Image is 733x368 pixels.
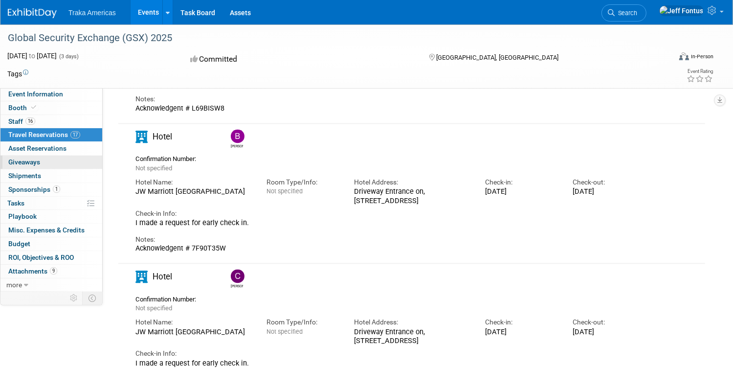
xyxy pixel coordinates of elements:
[228,152,245,171] div: Brian Davidson
[573,200,645,209] div: Check-out:
[8,172,41,180] span: Shipments
[0,183,102,196] a: Sponsorships1
[8,131,80,138] span: Travel Reservations
[135,350,252,359] div: JW Marriott [GEOGRAPHIC_DATA]
[615,9,637,17] span: Search
[354,340,470,349] div: Hotel Address:
[267,340,339,349] div: Room Type/Info:
[354,200,470,209] div: Hotel Address:
[8,158,40,166] span: Giveaways
[135,209,252,218] div: JW Marriott [GEOGRAPHIC_DATA]
[8,8,57,18] img: ExhibitDay
[8,253,74,261] span: ROI, Objectives & ROO
[135,92,645,101] div: Check-in Info:
[0,278,102,292] a: more
[485,200,558,209] div: Check-in:
[68,9,116,17] span: Traka Americas
[573,209,645,218] div: [DATE]
[0,156,102,169] a: Giveaways
[135,187,172,194] span: Not specified
[436,54,558,61] span: [GEOGRAPHIC_DATA], [GEOGRAPHIC_DATA]
[135,200,252,209] div: Hotel Name:
[231,305,243,311] div: Cornelius Harrington
[0,237,102,251] a: Budget
[135,231,645,241] div: Check-in Info:
[267,350,303,358] span: Not specified
[135,267,645,276] div: Acknowledgent # 7F90T35W
[354,209,470,228] div: Driveway Entrance on, [STREET_ADDRESS]
[0,251,102,264] a: ROI, Objectives & ROO
[6,281,22,289] span: more
[0,210,102,223] a: Playbook
[135,340,252,349] div: Hotel Name:
[7,69,28,79] td: Tags
[7,199,24,207] span: Tasks
[66,292,83,304] td: Personalize Event Tab Strip
[153,294,172,304] span: Hotel
[135,241,645,250] div: I made a request for early check in.
[267,210,303,217] span: Not specified
[135,127,645,136] div: Acknowledgent # L69BISW8
[135,257,645,267] div: Notes:
[679,52,689,60] img: Format-Inperson.png
[8,226,85,234] span: Misc. Expenses & Credits
[8,90,63,98] span: Event Information
[231,152,244,165] img: Brian Davidson
[0,88,102,101] a: Event Information
[153,154,172,164] span: Hotel
[601,4,646,22] a: Search
[687,69,713,74] div: Event Rating
[31,105,36,110] i: Booth reservation complete
[0,115,102,128] a: Staff16
[690,53,713,60] div: In-Person
[228,292,245,311] div: Cornelius Harrington
[8,212,37,220] span: Playbook
[8,185,60,193] span: Sponsorships
[485,209,558,218] div: [DATE]
[53,185,60,193] span: 1
[135,315,203,326] div: Confirmation Number:
[135,293,148,305] i: Hotel
[573,340,645,349] div: Check-out:
[25,117,35,125] span: 16
[0,128,102,141] a: Travel Reservations17
[0,142,102,155] a: Asset Reservations
[485,340,558,349] div: Check-in:
[0,197,102,210] a: Tasks
[8,144,67,152] span: Asset Reservations
[0,169,102,183] a: Shipments
[8,117,35,125] span: Staff
[0,224,102,237] a: Misc. Expenses & Credits
[135,153,148,165] i: Hotel
[354,350,470,368] div: Driveway Entrance on, [STREET_ADDRESS]
[135,175,203,185] div: Confirmation Number:
[135,117,645,126] div: Notes:
[659,5,704,16] img: Jeff Fontus
[70,131,80,138] span: 17
[7,52,57,60] span: [DATE] [DATE]
[83,292,103,304] td: Toggle Event Tabs
[4,29,653,47] div: Global Security Exchange (GSX) 2025
[267,200,339,209] div: Room Type/Info:
[58,53,79,60] span: (3 days)
[0,101,102,115] a: Booth
[135,327,172,334] span: Not specified
[231,292,244,305] img: Cornelius Harrington
[27,52,37,60] span: to
[573,350,645,359] div: [DATE]
[0,265,102,278] a: Attachments9
[8,267,57,275] span: Attachments
[50,267,57,275] span: 9
[608,51,713,66] div: Event Format
[135,101,645,110] div: I made a request for early check in.
[231,165,243,171] div: Brian Davidson
[8,240,30,248] span: Budget
[8,104,38,112] span: Booth
[188,51,413,68] div: Committed
[485,350,558,359] div: [DATE]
